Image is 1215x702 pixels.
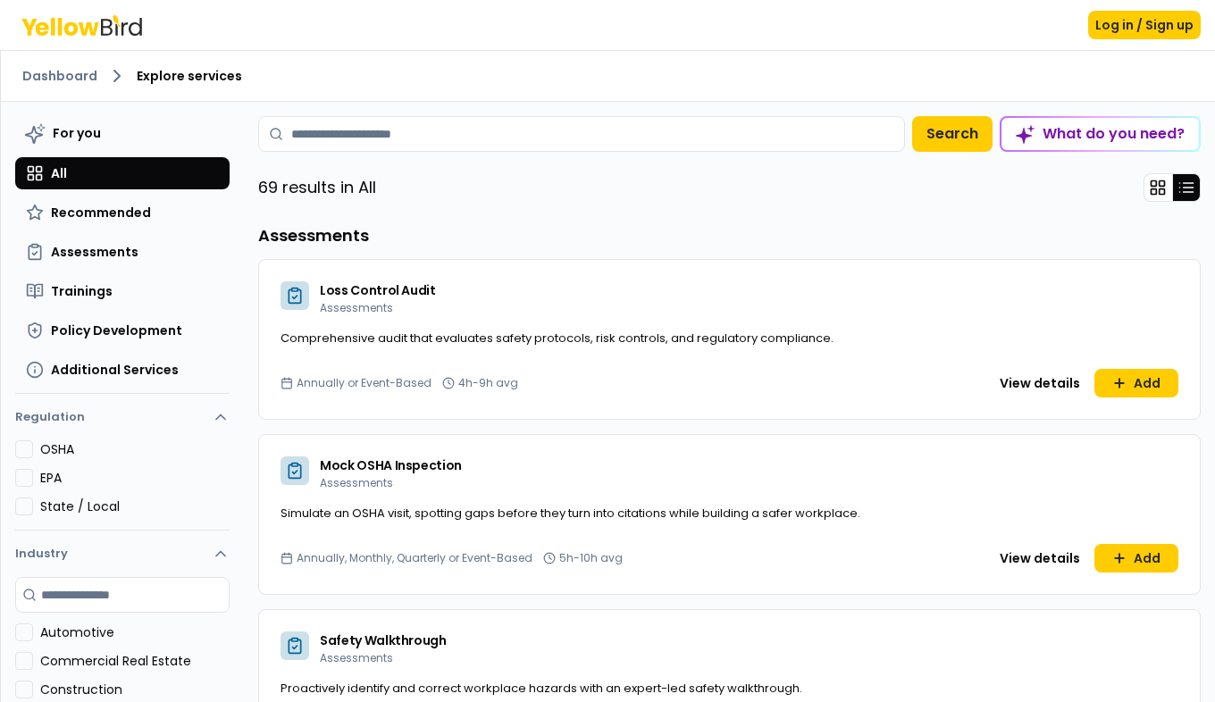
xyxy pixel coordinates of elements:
span: Mock OSHA Inspection [320,456,462,474]
span: Simulate an OSHA visit, spotting gaps before they turn into citations while building a safer work... [281,505,860,522]
span: All [51,164,67,182]
span: For you [53,124,101,142]
div: Regulation [15,440,230,530]
label: State / Local [40,497,230,515]
span: Annually or Event-Based [297,376,432,390]
button: View details [989,544,1091,572]
div: What do you need? [1001,118,1199,150]
p: 69 results in All [258,175,376,200]
label: OSHA [40,440,230,458]
span: 5h-10h avg [559,551,623,565]
button: Add [1094,544,1178,572]
button: Trainings [15,275,230,307]
h3: Assessments [258,223,1201,248]
span: 4h-9h avg [458,376,518,390]
a: Dashboard [22,67,97,85]
button: Recommended [15,196,230,229]
button: What do you need? [1000,116,1201,152]
span: Loss Control Audit [320,281,436,299]
button: Add [1094,369,1178,397]
span: Trainings [51,282,113,300]
span: Safety Walkthrough [320,631,447,649]
span: Assessments [51,243,138,261]
button: Regulation [15,401,230,440]
button: Log in / Sign up [1088,11,1201,39]
span: Assessments [320,650,393,665]
button: For you [15,116,230,150]
button: All [15,157,230,189]
button: Assessments [15,236,230,268]
span: Explore services [137,67,242,85]
label: Construction [40,681,230,698]
label: EPA [40,469,230,487]
span: Comprehensive audit that evaluates safety protocols, risk controls, and regulatory compliance. [281,330,834,347]
span: Additional Services [51,361,179,379]
label: Automotive [40,623,230,641]
button: Additional Services [15,354,230,386]
button: Search [912,116,993,152]
nav: breadcrumb [22,65,1194,87]
span: Annually, Monthly, Quarterly or Event-Based [297,551,532,565]
button: Industry [15,531,230,577]
label: Commercial Real Estate [40,652,230,670]
button: View details [989,369,1091,397]
span: Recommended [51,204,151,221]
span: Assessments [320,475,393,490]
span: Proactively identify and correct workplace hazards with an expert-led safety walkthrough. [281,680,802,697]
button: Policy Development [15,314,230,347]
span: Policy Development [51,322,182,339]
span: Assessments [320,300,393,315]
